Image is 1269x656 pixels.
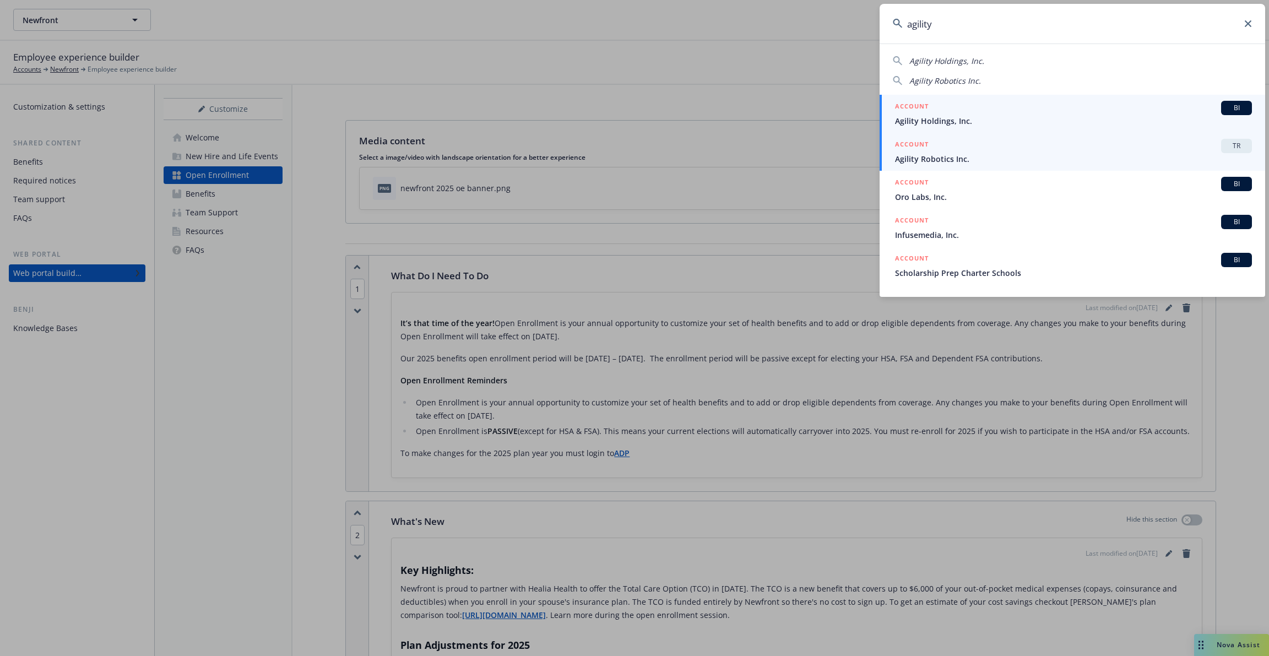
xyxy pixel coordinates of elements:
a: ACCOUNTBIInfusemedia, Inc. [880,209,1265,247]
span: Oro Labs, Inc. [895,191,1252,203]
span: Agility Holdings, Inc. [909,56,984,66]
h5: ACCOUNT [895,215,929,228]
span: Agility Holdings, Inc. [895,115,1252,127]
span: BI [1225,217,1248,227]
a: ACCOUNTBIScholarship Prep Charter Schools [880,247,1265,285]
h5: ACCOUNT [895,253,929,266]
span: BI [1225,103,1248,113]
a: ACCOUNTBIAgility Holdings, Inc. [880,95,1265,133]
a: ACCOUNTBIOro Labs, Inc. [880,171,1265,209]
h5: ACCOUNT [895,101,929,114]
span: TR [1225,141,1248,151]
span: BI [1225,179,1248,189]
span: Infusemedia, Inc. [895,229,1252,241]
span: Scholarship Prep Charter Schools [895,267,1252,279]
a: ACCOUNTTRAgility Robotics Inc. [880,133,1265,171]
input: Search... [880,4,1265,44]
span: Agility Robotics Inc. [895,153,1252,165]
h5: ACCOUNT [895,139,929,152]
span: Agility Robotics Inc. [909,75,981,86]
span: BI [1225,255,1248,265]
h5: ACCOUNT [895,177,929,190]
